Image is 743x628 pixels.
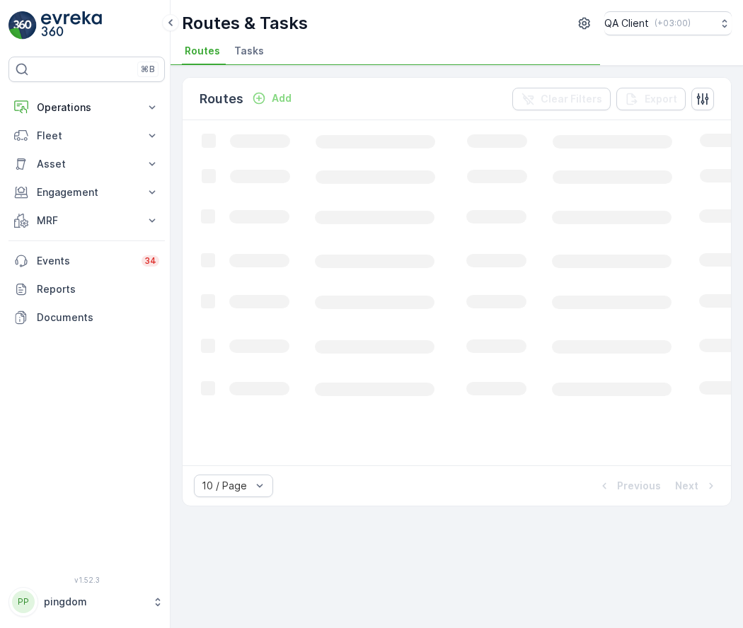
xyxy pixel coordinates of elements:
[37,310,159,325] p: Documents
[675,479,698,493] p: Next
[541,92,602,106] p: Clear Filters
[8,207,165,235] button: MRF
[37,185,137,199] p: Engagement
[185,44,220,58] span: Routes
[37,100,137,115] p: Operations
[41,11,102,40] img: logo_light-DOdMpM7g.png
[8,303,165,332] a: Documents
[37,157,137,171] p: Asset
[604,16,649,30] p: QA Client
[645,92,677,106] p: Export
[200,89,243,109] p: Routes
[655,18,691,29] p: ( +03:00 )
[8,93,165,122] button: Operations
[8,587,165,617] button: PPpingdom
[617,479,661,493] p: Previous
[182,12,308,35] p: Routes & Tasks
[8,576,165,584] span: v 1.52.3
[37,129,137,143] p: Fleet
[141,64,155,75] p: ⌘B
[8,247,165,275] a: Events34
[144,255,156,267] p: 34
[12,591,35,613] div: PP
[246,90,297,107] button: Add
[272,91,292,105] p: Add
[8,122,165,150] button: Fleet
[37,214,137,228] p: MRF
[674,477,720,494] button: Next
[8,11,37,40] img: logo
[44,595,145,609] p: pingdom
[8,150,165,178] button: Asset
[37,254,133,268] p: Events
[596,477,662,494] button: Previous
[616,88,686,110] button: Export
[604,11,732,35] button: QA Client(+03:00)
[8,275,165,303] a: Reports
[8,178,165,207] button: Engagement
[37,282,159,296] p: Reports
[234,44,264,58] span: Tasks
[512,88,611,110] button: Clear Filters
